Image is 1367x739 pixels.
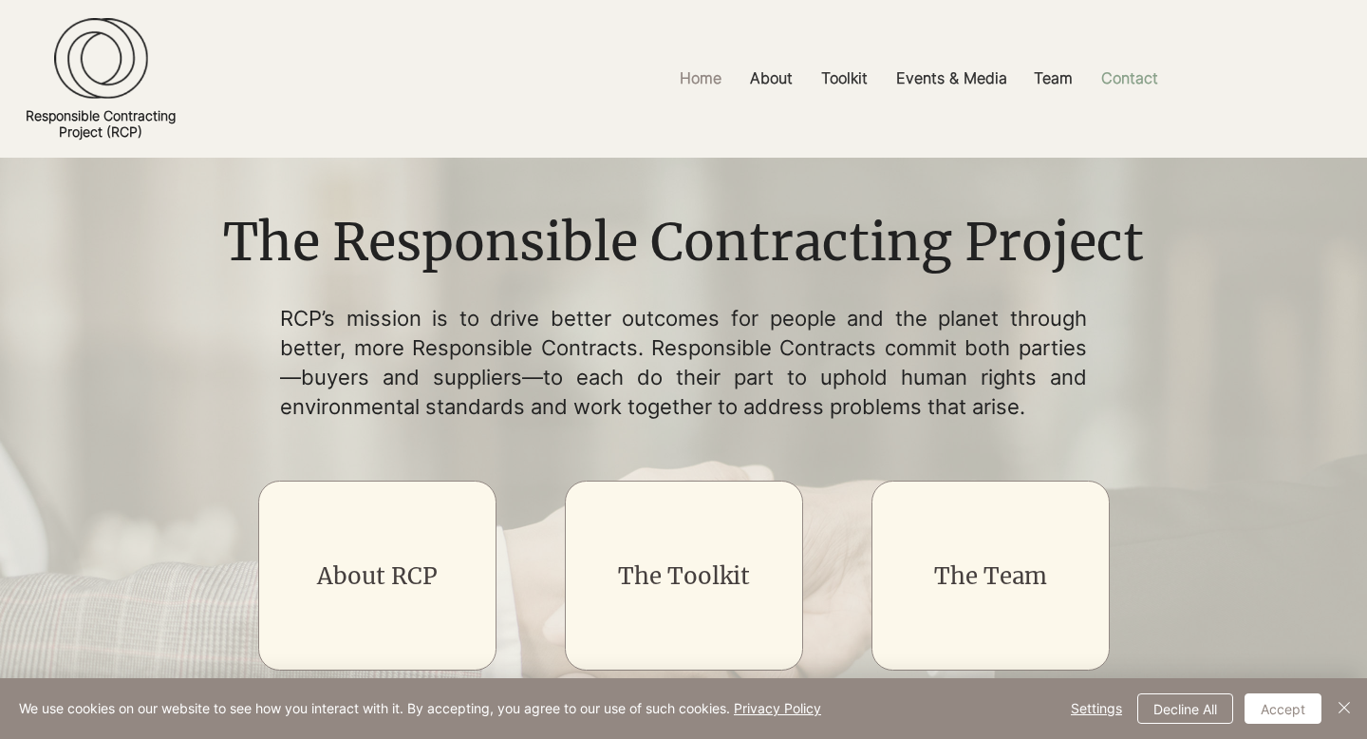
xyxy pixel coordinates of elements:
p: About [740,57,802,100]
a: Toolkit [807,57,882,100]
p: Toolkit [812,57,877,100]
a: Responsible ContractingProject (RCP) [26,107,176,140]
h1: The Responsible Contracting Project [209,207,1157,279]
a: Home [665,57,736,100]
p: Team [1024,57,1082,100]
button: Accept [1245,693,1321,724]
a: Contact [1087,57,1172,100]
img: Close [1333,696,1356,719]
span: Settings [1071,694,1122,723]
span: We use cookies on our website to see how you interact with it. By accepting, you agree to our use... [19,700,821,717]
p: RCP’s mission is to drive better outcomes for people and the planet through better, more Responsi... [280,304,1087,421]
nav: Site [472,57,1367,100]
a: Privacy Policy [734,700,821,716]
a: About RCP [317,561,438,591]
a: About [736,57,807,100]
a: The Toolkit [618,561,750,591]
a: Events & Media [882,57,1020,100]
p: Events & Media [887,57,1017,100]
a: The Team [934,561,1047,591]
p: Contact [1092,57,1168,100]
a: Team [1020,57,1087,100]
p: Home [670,57,731,100]
button: Close [1333,693,1356,724]
button: Decline All [1137,693,1233,724]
